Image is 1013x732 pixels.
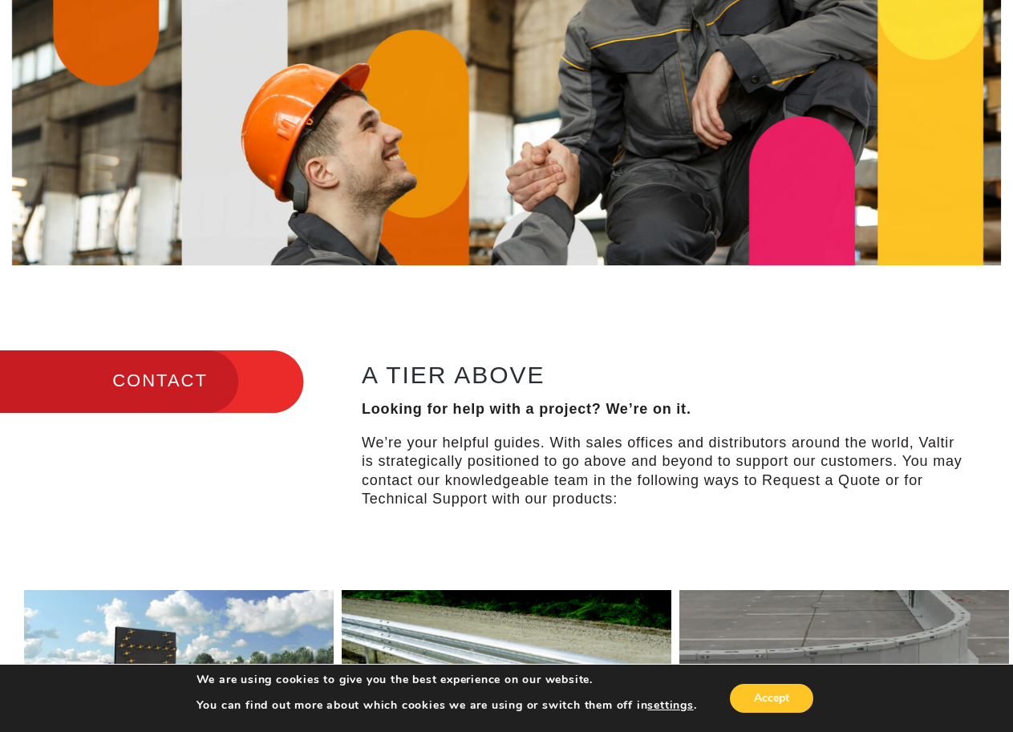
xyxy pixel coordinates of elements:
p: You can find out more about which cookies we are using or switch them off in . [197,698,697,713]
button: Accept [730,684,813,713]
p: We’re your helpful guides. With sales offices and distributors around the world, Valtir is strate... [362,434,970,509]
h2: A TIER ABOVE [362,362,970,388]
button: settings [647,698,693,713]
strong: Looking for help with a project? We’re on it. [362,401,691,417]
p: We are using cookies to give you the best experience on our website. [197,673,697,687]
